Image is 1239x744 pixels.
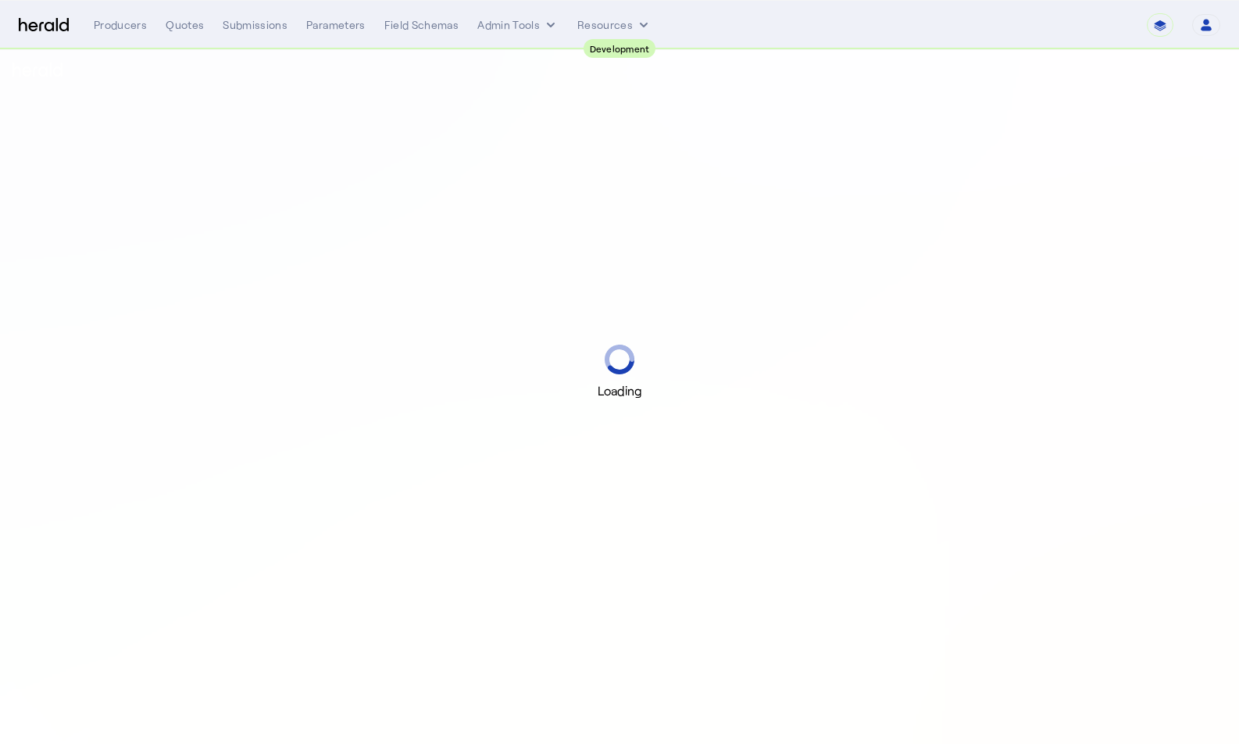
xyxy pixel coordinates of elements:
[19,18,69,33] img: Herald Logo
[166,17,204,33] div: Quotes
[477,17,559,33] button: internal dropdown menu
[223,17,287,33] div: Submissions
[384,17,459,33] div: Field Schemas
[94,17,147,33] div: Producers
[577,17,652,33] button: Resources dropdown menu
[584,39,656,58] div: Development
[306,17,366,33] div: Parameters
